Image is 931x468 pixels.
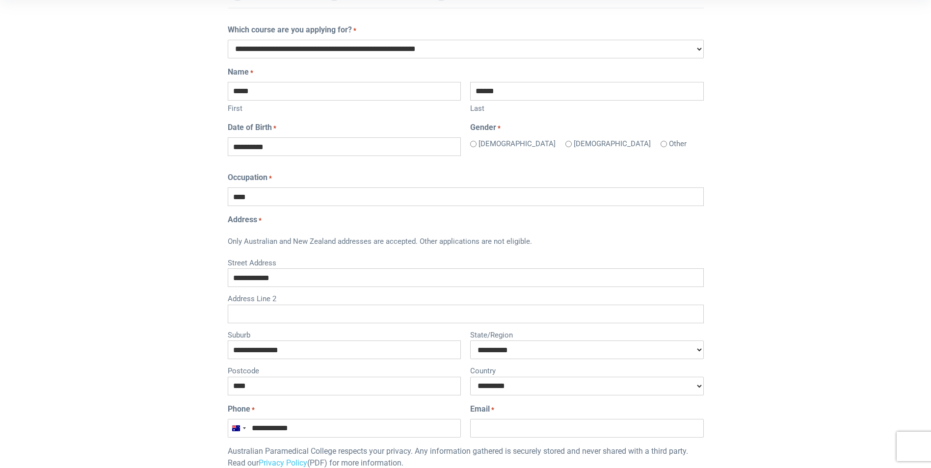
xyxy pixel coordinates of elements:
button: Selected country [228,419,249,437]
label: Postcode [228,363,461,377]
label: Date of Birth [228,122,276,133]
label: Country [470,363,703,377]
label: Which course are you applying for? [228,24,356,36]
legend: Gender [470,122,703,133]
label: Email [470,403,494,415]
label: Street Address [228,255,704,269]
label: [DEMOGRAPHIC_DATA] [574,138,651,150]
label: Suburb [228,327,461,341]
label: [DEMOGRAPHIC_DATA] [479,138,556,150]
label: First [228,101,461,114]
label: Occupation [228,172,272,183]
legend: Name [228,66,704,78]
label: Address Line 2 [228,291,704,305]
legend: Address [228,214,704,226]
label: Last [470,101,703,114]
label: Phone [228,403,255,415]
label: Other [669,138,687,150]
label: State/Region [470,327,703,341]
a: Privacy Policy [259,458,307,468]
div: Only Australian and New Zealand addresses are accepted. Other applications are not eligible. [228,230,704,255]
